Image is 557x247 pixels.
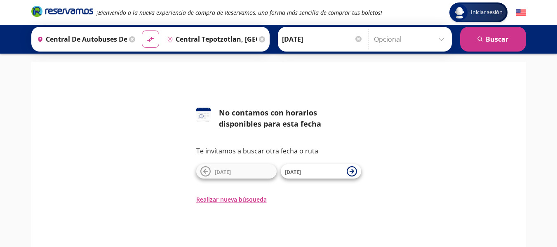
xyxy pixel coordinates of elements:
[219,107,361,129] div: No contamos con horarios disponibles para esta fecha
[34,29,127,49] input: Buscar Origen
[196,164,277,179] button: [DATE]
[196,146,361,156] p: Te invitamos a buscar otra fecha o ruta
[164,29,257,49] input: Buscar Destino
[281,164,361,179] button: [DATE]
[196,195,267,204] button: Realizar nueva búsqueda
[31,5,93,20] a: Brand Logo
[215,169,231,176] span: [DATE]
[31,5,93,17] i: Brand Logo
[460,27,526,52] button: Buscar
[374,29,448,49] input: Opcional
[96,9,382,16] em: ¡Bienvenido a la nueva experiencia de compra de Reservamos, una forma más sencilla de comprar tus...
[516,7,526,18] button: English
[468,8,506,16] span: Iniciar sesión
[282,29,363,49] input: Elegir Fecha
[285,169,301,176] span: [DATE]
